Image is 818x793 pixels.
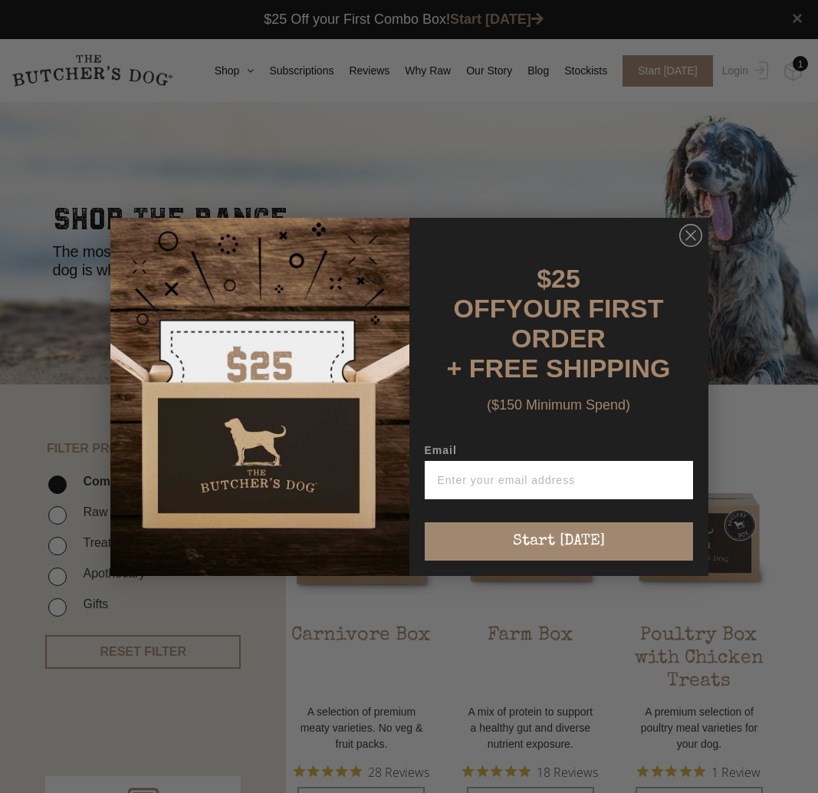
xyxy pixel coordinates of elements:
span: $25 OFF [454,264,580,323]
span: ($150 Minimum Spend) [487,397,630,413]
button: Start [DATE] [425,522,693,561]
input: Enter your email address [425,461,693,499]
span: YOUR FIRST ORDER + FREE SHIPPING [447,294,671,383]
img: d0d537dc-5429-4832-8318-9955428ea0a1.jpeg [110,218,409,576]
button: Close dialog [679,224,702,247]
label: Email [425,444,693,461]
